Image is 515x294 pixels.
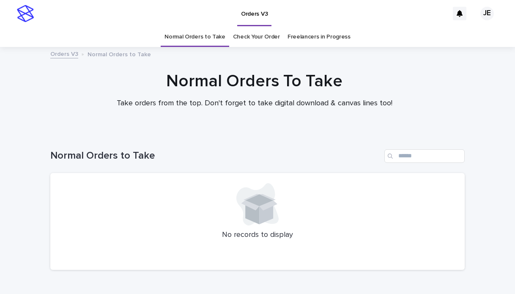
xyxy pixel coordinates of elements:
h1: Normal Orders to Take [50,150,381,162]
input: Search [384,149,465,163]
a: Orders V3 [50,49,78,58]
a: Check Your Order [233,27,280,47]
div: JE [480,7,494,20]
h1: Normal Orders To Take [47,71,462,91]
img: stacker-logo-s-only.png [17,5,34,22]
p: Normal Orders to Take [88,49,151,58]
p: No records to display [60,231,455,240]
a: Normal Orders to Take [164,27,225,47]
a: Freelancers in Progress [288,27,351,47]
p: Take orders from the top. Don't forget to take digital download & canvas lines too! [85,99,424,108]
